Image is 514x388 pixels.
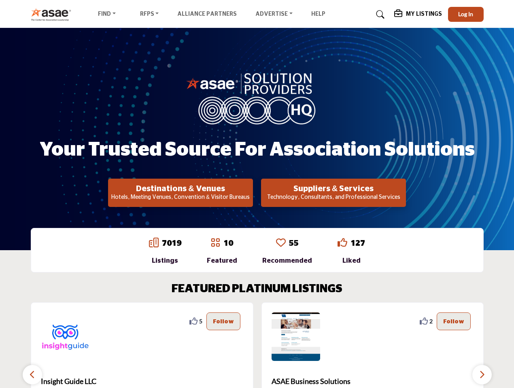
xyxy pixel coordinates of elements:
button: Destinations & Venues Hotels, Meeting Venues, Convention & Visitor Bureaus [108,179,253,207]
button: Follow [206,312,240,330]
a: Go to Featured [210,238,220,249]
span: 5 [199,317,202,325]
h2: FEATURED PLATINUM LISTINGS [172,283,342,296]
span: ASAE Business Solutions [272,376,474,387]
a: RFPs [134,9,165,20]
span: Log In [458,11,473,17]
a: 7019 [162,239,181,247]
p: Follow [213,317,234,326]
div: Listings [149,256,181,266]
h1: Your Trusted Source for Association Solutions [40,137,475,162]
a: Find [92,9,121,20]
div: Liked [338,256,365,266]
img: Site Logo [31,8,76,21]
button: Follow [437,312,471,330]
span: 2 [429,317,433,325]
a: Advertise [250,9,298,20]
div: My Listings [394,10,442,19]
a: 10 [223,239,233,247]
a: Search [368,8,390,21]
a: 55 [289,239,299,247]
div: Recommended [262,256,312,266]
a: Help [311,11,325,17]
h5: My Listings [406,11,442,18]
p: Hotels, Meeting Venues, Convention & Visitor Bureaus [110,194,251,202]
a: Alliance Partners [177,11,237,17]
h2: Suppliers & Services [263,184,404,194]
span: Insight Guide LLC [41,376,243,387]
h2: Destinations & Venues [110,184,251,194]
i: Go to Liked [338,238,347,247]
img: image [186,71,328,124]
p: Technology, Consultants, and Professional Services [263,194,404,202]
button: Log In [448,7,484,22]
img: Insight Guide LLC [41,312,89,361]
div: Featured [207,256,237,266]
img: ASAE Business Solutions [272,312,320,361]
a: 127 [350,239,365,247]
button: Suppliers & Services Technology, Consultants, and Professional Services [261,179,406,207]
p: Follow [443,317,464,326]
a: Go to Recommended [276,238,286,249]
